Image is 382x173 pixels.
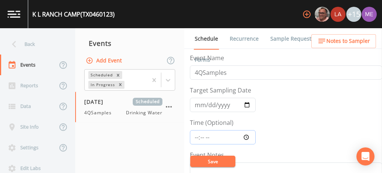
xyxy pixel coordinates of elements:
[346,7,361,22] div: +15
[126,109,162,116] span: Drinking Water
[84,109,116,116] span: 4QSamples
[88,71,114,79] div: Scheduled
[88,81,116,89] div: In Progress
[32,10,115,19] div: K L RANCH CAMP (TX0460123)
[269,28,315,49] a: Sample Requests
[330,7,346,22] img: cf6e799eed601856facf0d2563d1856d
[324,28,356,49] a: COC Details
[190,86,251,95] label: Target Sampling Date
[194,49,211,70] a: Forms
[326,36,370,46] span: Notes to Sampler
[311,34,376,48] button: Notes to Sampler
[75,92,184,123] a: [DATE]Scheduled4QSamplesDrinking Water
[190,53,224,62] label: Event Name
[229,28,260,49] a: Recurrence
[114,71,122,79] div: Remove Scheduled
[315,7,330,22] img: e2d790fa78825a4bb76dcb6ab311d44c
[190,156,235,167] button: Save
[116,81,124,89] div: Remove In Progress
[330,7,346,22] div: Lauren Saenz
[75,34,184,53] div: Events
[8,11,20,18] img: logo
[84,54,125,68] button: Add Event
[133,98,162,106] span: Scheduled
[190,118,233,127] label: Time (Optional)
[190,150,224,159] label: Event Notes
[84,98,109,106] span: [DATE]
[356,147,374,165] div: Open Intercom Messenger
[314,7,330,22] div: Mike Franklin
[362,7,377,22] img: d4d65db7c401dd99d63b7ad86343d265
[194,28,219,50] a: Schedule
